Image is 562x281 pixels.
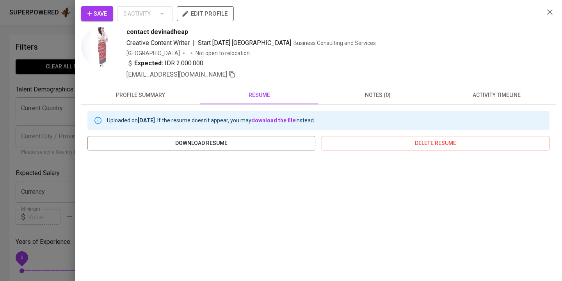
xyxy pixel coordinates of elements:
span: edit profile [183,9,228,19]
span: Creative Content Writer [126,39,190,47]
b: Expected: [134,59,163,68]
a: edit profile [177,10,234,16]
div: Uploaded on . If the resume doesn't appear, you may instead. [107,113,315,127]
img: 7acf565738c825e8e8c74efd5e9f1324.jpeg [81,27,120,66]
button: edit profile [177,6,234,21]
span: contact devinadheap [126,27,188,37]
div: [GEOGRAPHIC_DATA] [126,49,180,57]
span: profile summary [86,90,195,100]
button: download resume [87,136,315,150]
span: | [193,38,195,48]
span: notes (0) [323,90,432,100]
span: Business Consulting and Services [293,40,376,46]
div: IDR 2.000.000 [126,59,203,68]
span: activity timeline [442,90,551,100]
p: Not open to relocation [196,49,250,57]
b: [DATE] [138,117,155,123]
button: delete resume [322,136,550,150]
span: resume [205,90,314,100]
span: delete resume [328,138,543,148]
span: download resume [94,138,309,148]
span: Save [87,9,107,19]
span: Start [DATE] [GEOGRAPHIC_DATA] [198,39,291,47]
a: download the file [251,117,295,123]
button: Save [81,6,113,21]
span: [EMAIL_ADDRESS][DOMAIN_NAME] [126,71,227,78]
